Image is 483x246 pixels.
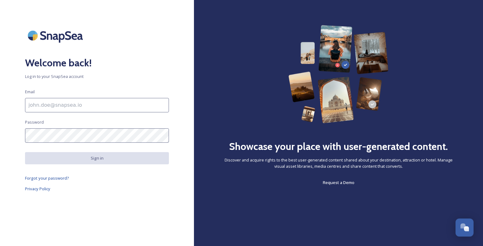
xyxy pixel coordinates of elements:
span: Privacy Policy [25,186,50,192]
a: Request a Demo [323,179,354,186]
img: 63b42ca75bacad526042e722_Group%20154-p-800.png [288,25,389,123]
span: Request a Demo [323,180,354,185]
a: Privacy Policy [25,185,169,192]
span: Email [25,89,35,95]
span: Discover and acquire rights to the best user-generated content shared about your destination, att... [219,157,458,169]
span: Password [25,119,44,125]
h2: Showcase your place with user-generated content. [229,139,448,154]
span: Forgot your password? [25,175,69,181]
span: Log in to your SnapSea account [25,74,169,79]
button: Open Chat [455,218,474,237]
a: Forgot your password? [25,174,169,182]
input: john.doe@snapsea.io [25,98,169,112]
img: SnapSea Logo [25,25,88,46]
h2: Welcome back! [25,55,169,70]
button: Sign in [25,152,169,164]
